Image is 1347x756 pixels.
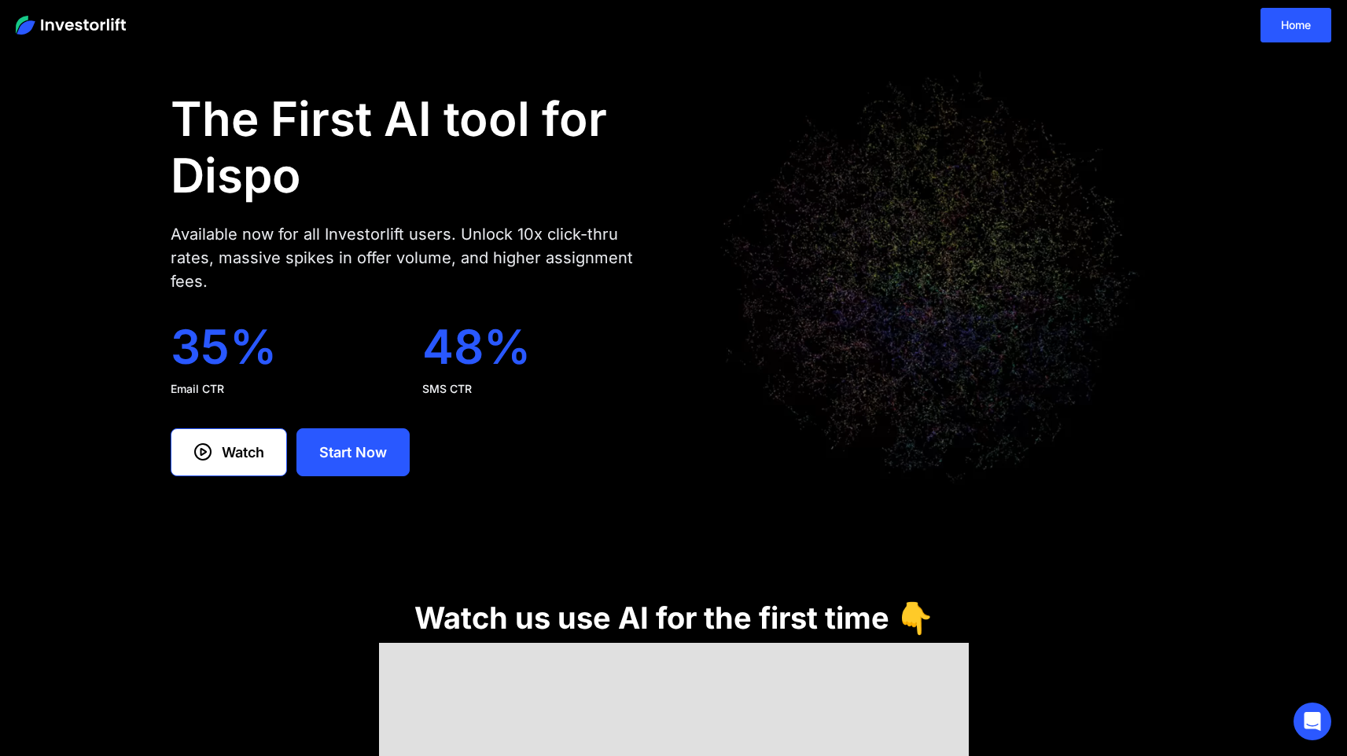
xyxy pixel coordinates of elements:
[171,90,649,204] h1: The First AI tool for Dispo
[171,381,397,397] div: Email CTR
[171,222,649,293] div: Available now for all Investorlift users. Unlock 10x click-thru rates, massive spikes in offer vo...
[1261,8,1331,42] a: Home
[422,318,649,375] div: 48%
[171,428,287,476] a: Watch
[296,428,410,476] a: Start Now
[319,442,387,463] div: Start Now
[222,442,264,463] div: Watch
[171,318,397,375] div: 35%
[422,381,649,397] div: SMS CTR
[1294,703,1331,740] div: Open Intercom Messenger
[414,600,933,635] h1: Watch us use AI for the first time 👇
